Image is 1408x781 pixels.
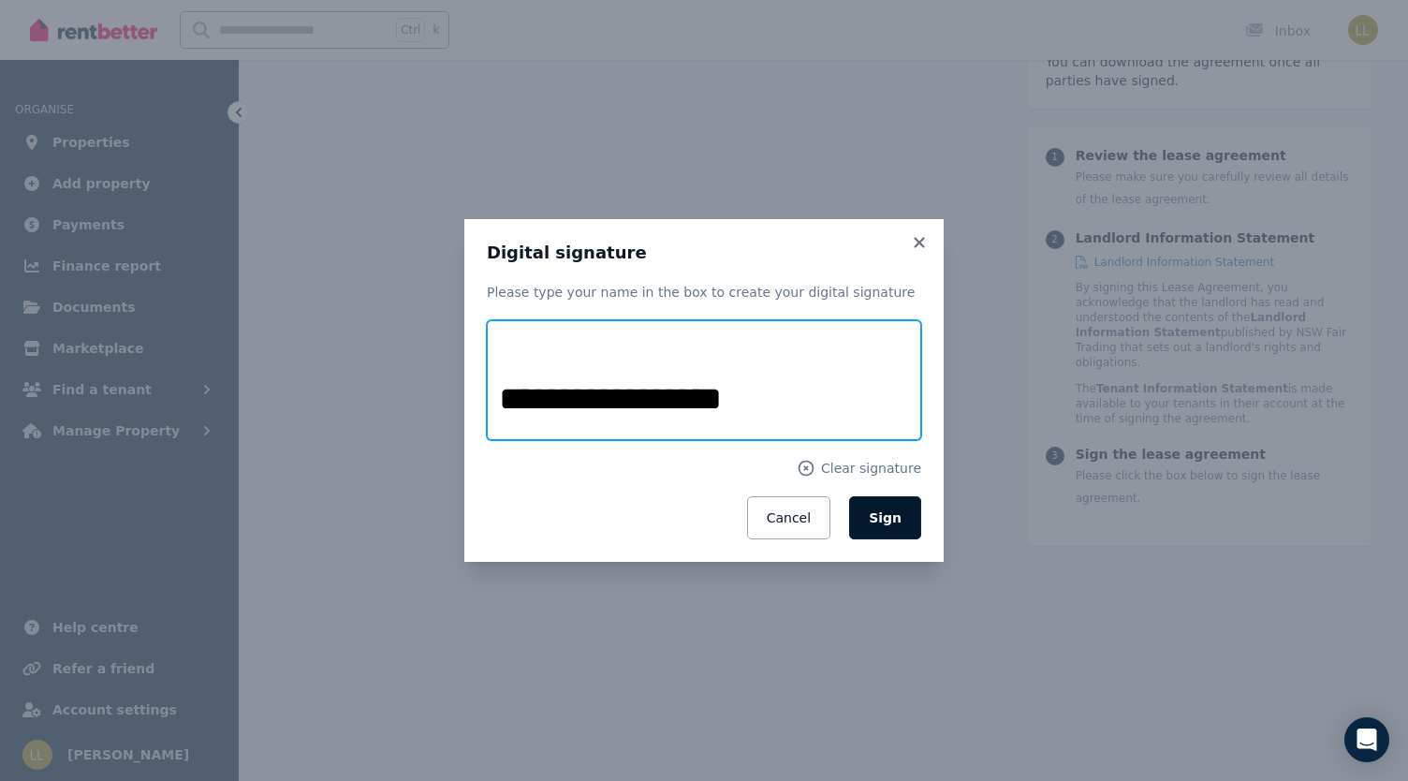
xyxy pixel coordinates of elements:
h3: Digital signature [487,242,921,264]
p: Please type your name in the box to create your digital signature [487,283,921,302]
span: Clear signature [821,459,921,478]
span: Sign [869,510,902,525]
div: Open Intercom Messenger [1344,717,1389,762]
button: Cancel [747,496,830,539]
button: Sign [849,496,921,539]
